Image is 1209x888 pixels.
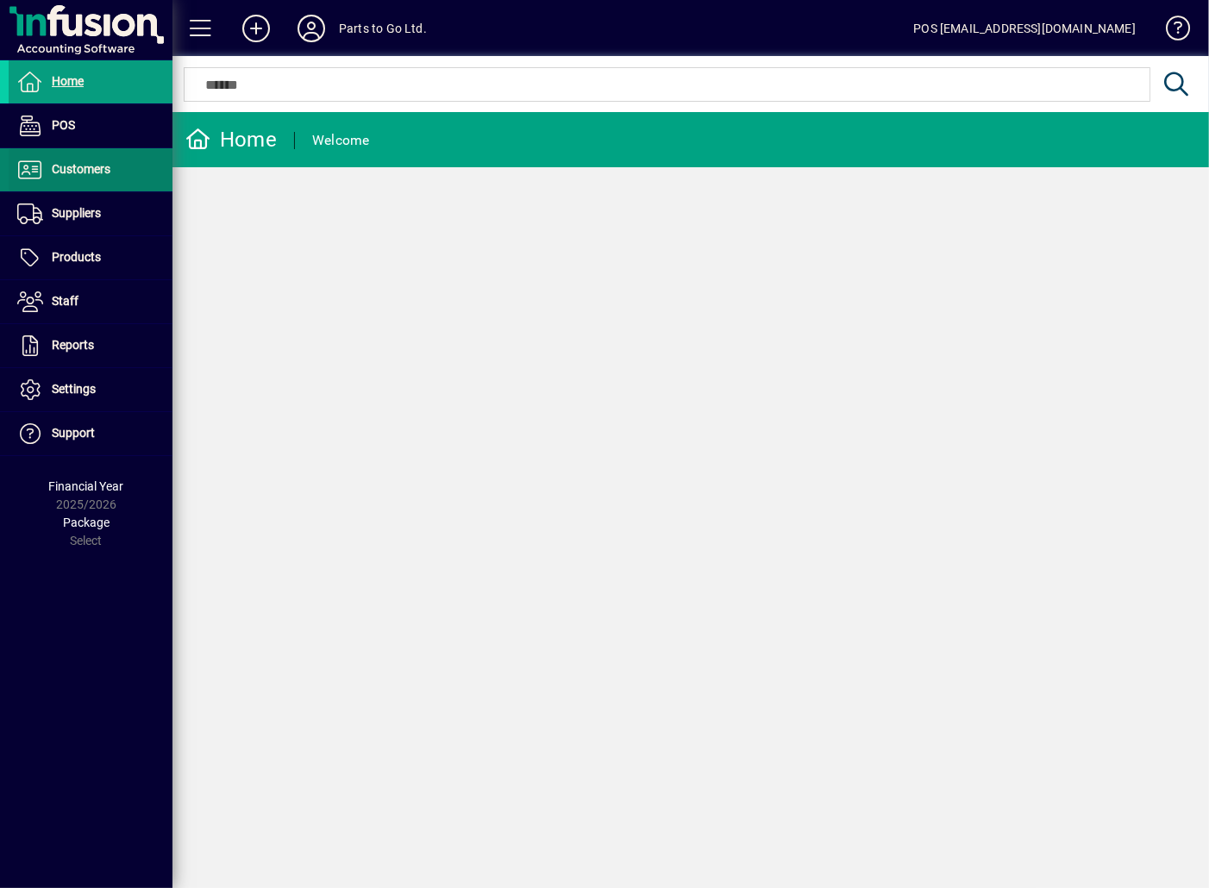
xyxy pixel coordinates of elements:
[9,104,172,147] a: POS
[229,13,284,44] button: Add
[339,15,427,42] div: Parts to Go Ltd.
[9,412,172,455] a: Support
[284,13,339,44] button: Profile
[9,148,172,191] a: Customers
[52,382,96,396] span: Settings
[52,338,94,352] span: Reports
[185,126,277,153] div: Home
[9,236,172,279] a: Products
[52,250,101,264] span: Products
[312,127,370,154] div: Welcome
[9,324,172,367] a: Reports
[9,192,172,235] a: Suppliers
[52,426,95,440] span: Support
[9,280,172,323] a: Staff
[52,118,75,132] span: POS
[913,15,1136,42] div: POS [EMAIL_ADDRESS][DOMAIN_NAME]
[52,294,78,308] span: Staff
[52,74,84,88] span: Home
[52,162,110,176] span: Customers
[1153,3,1187,59] a: Knowledge Base
[63,516,110,529] span: Package
[9,368,172,411] a: Settings
[52,206,101,220] span: Suppliers
[49,479,124,493] span: Financial Year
